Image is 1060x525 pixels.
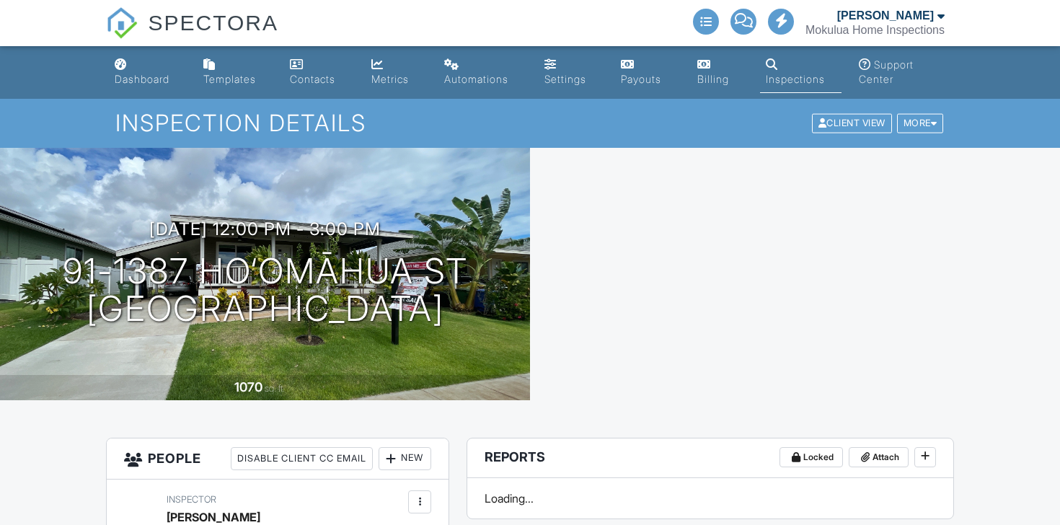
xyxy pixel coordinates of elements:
div: More [897,114,944,133]
div: Disable Client CC Email [231,447,373,470]
a: Contacts [284,52,354,93]
h3: People [107,438,449,480]
div: Automations [444,73,508,85]
div: [PERSON_NAME] [837,9,934,23]
div: Billing [697,73,729,85]
span: sq. ft. [265,383,285,394]
h1: Inspection Details [115,110,945,136]
div: New [379,447,431,470]
div: Mokulua Home Inspections [805,23,945,37]
a: Dashboard [109,52,186,93]
div: Support Center [859,58,914,85]
h1: 91-1387 Ho‘omāhua St [GEOGRAPHIC_DATA] [63,252,468,329]
a: Client View [811,117,896,128]
div: Settings [544,73,586,85]
a: Billing [692,52,748,93]
span: SPECTORA [148,7,278,37]
div: Contacts [290,73,335,85]
div: Metrics [371,73,409,85]
div: Inspections [766,73,825,85]
a: Automations (Basic) [438,52,527,93]
div: 1070 [234,379,262,394]
div: Templates [203,73,256,85]
a: Support Center [853,52,952,93]
h3: [DATE] 12:00 pm - 3:00 pm [149,219,381,239]
a: Inspections [760,52,842,93]
div: Payouts [621,73,661,85]
a: Payouts [615,52,680,93]
div: Client View [812,114,892,133]
div: Dashboard [115,73,169,85]
a: Settings [539,52,604,93]
img: The Best Home Inspection Software - Spectora [106,7,138,39]
a: Metrics [366,52,426,93]
a: Templates [198,52,273,93]
span: Inspector [167,494,216,505]
a: SPECTORA [106,22,278,48]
